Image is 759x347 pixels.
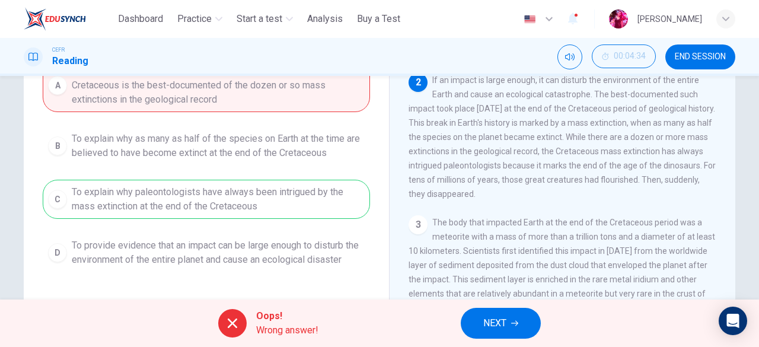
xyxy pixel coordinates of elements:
span: Practice [177,12,212,26]
button: Buy a Test [352,8,405,30]
button: 00:04:34 [592,44,656,68]
div: Mute [557,44,582,69]
span: If an impact is large enough, it can disturb the environment of the entire Earth and cause an eco... [409,75,716,199]
span: Oops! [256,309,318,323]
button: Analysis [302,8,347,30]
div: [PERSON_NAME] [637,12,702,26]
button: NEXT [461,308,541,339]
button: END SESSION [665,44,735,69]
div: 2 [409,73,428,92]
span: 00:04:34 [614,52,646,61]
h1: Reading [52,54,88,68]
span: NEXT [483,315,506,332]
span: Dashboard [118,12,163,26]
img: en [522,15,537,24]
button: Practice [173,8,227,30]
div: Hide [592,44,656,69]
span: Buy a Test [357,12,400,26]
div: Open Intercom Messenger [719,307,747,335]
a: ELTC logo [24,7,113,31]
button: Start a test [232,8,298,30]
span: Wrong answer! [256,323,318,338]
span: Start a test [237,12,282,26]
span: END SESSION [675,52,726,62]
span: CEFR [52,46,65,54]
img: ELTC logo [24,7,86,31]
button: Dashboard [113,8,168,30]
div: 3 [409,215,428,234]
span: Analysis [307,12,343,26]
img: Profile picture [609,9,628,28]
